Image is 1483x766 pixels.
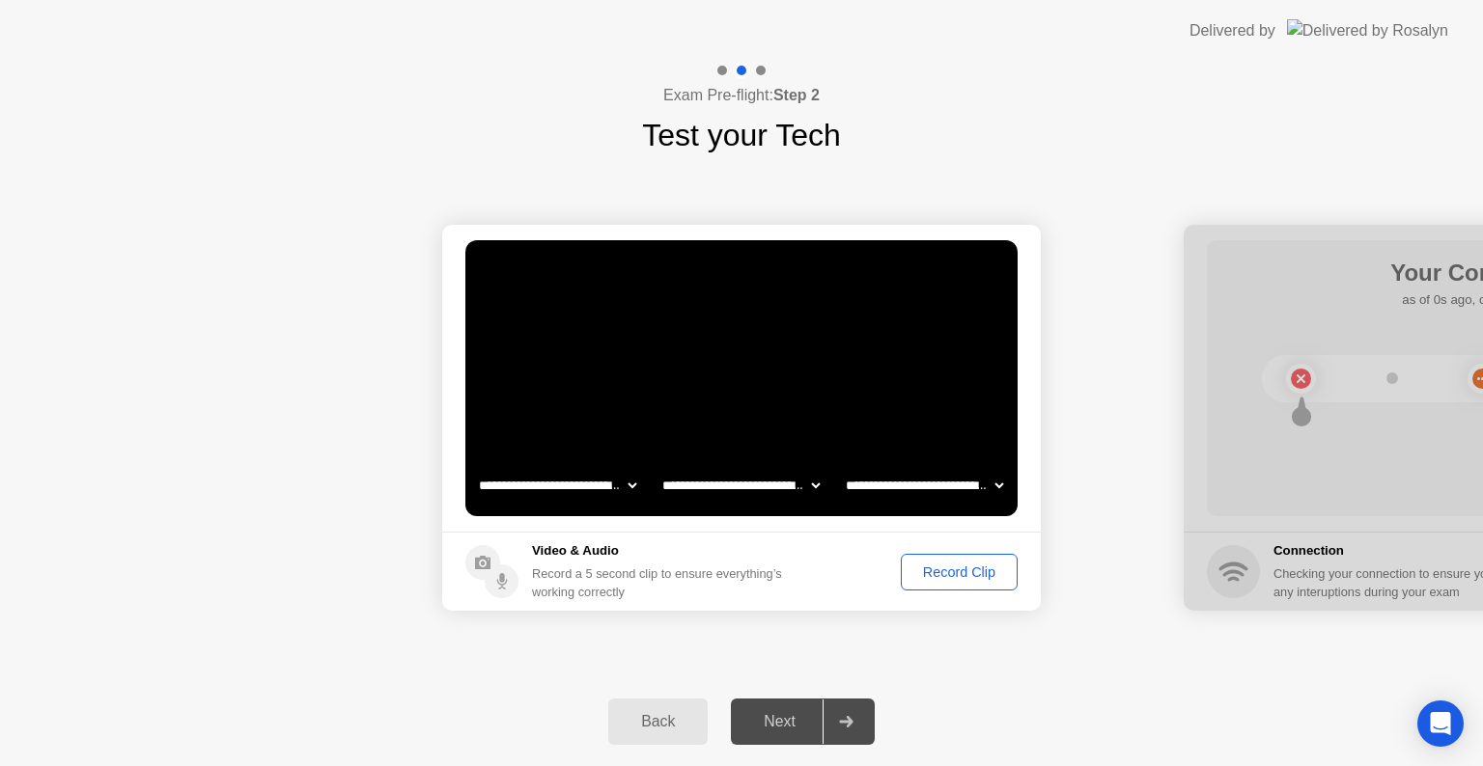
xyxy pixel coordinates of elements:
[901,554,1018,590] button: Record Clip
[773,87,820,103] b: Step 2
[532,564,790,601] div: Record a 5 second clip to ensure everything’s working correctly
[804,261,827,285] div: . . .
[663,84,820,107] h4: Exam Pre-flight:
[1287,19,1448,41] img: Delivered by Rosalyn
[1189,19,1275,42] div: Delivered by
[908,564,1011,580] div: Record Clip
[731,698,875,745] button: Next
[642,112,841,158] h1: Test your Tech
[475,466,640,505] select: Available cameras
[842,466,1007,505] select: Available microphones
[658,466,824,505] select: Available speakers
[614,713,702,730] div: Back
[532,541,790,561] h5: Video & Audio
[737,713,823,730] div: Next
[608,698,708,745] button: Back
[791,261,814,285] div: !
[1417,700,1464,747] div: Open Intercom Messenger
